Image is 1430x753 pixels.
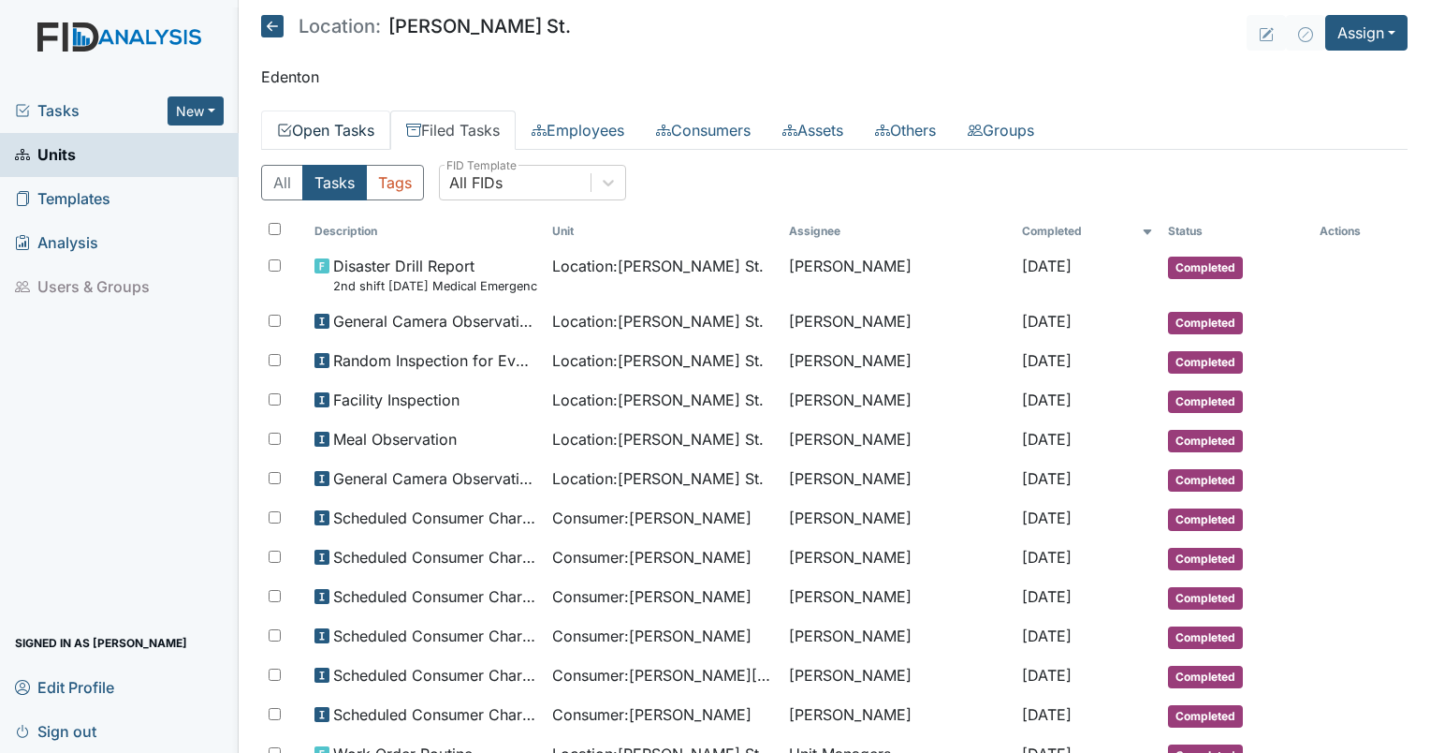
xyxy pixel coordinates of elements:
[15,628,187,657] span: Signed in as [PERSON_NAME]
[333,389,460,411] span: Facility Inspection
[1022,469,1072,488] span: [DATE]
[15,672,114,701] span: Edit Profile
[15,716,96,746] span: Sign out
[1022,587,1072,606] span: [DATE]
[781,578,1014,617] td: [PERSON_NAME]
[333,310,537,332] span: General Camera Observation
[1168,312,1243,334] span: Completed
[781,499,1014,539] td: [PERSON_NAME]
[552,428,764,450] span: Location : [PERSON_NAME] St.
[15,229,98,258] span: Analysis
[333,349,537,372] span: Random Inspection for Evening
[333,703,537,726] span: Scheduled Consumer Chart Review
[1168,469,1243,492] span: Completed
[552,310,764,332] span: Location : [PERSON_NAME] St.
[1022,509,1072,527] span: [DATE]
[333,664,537,687] span: Scheduled Consumer Chart Review
[781,617,1014,657] td: [PERSON_NAME]
[552,349,764,372] span: Location : [PERSON_NAME] St.
[1168,430,1243,452] span: Completed
[552,467,764,490] span: Location : [PERSON_NAME] St.
[552,703,751,726] span: Consumer : [PERSON_NAME]
[1022,351,1072,370] span: [DATE]
[781,381,1014,421] td: [PERSON_NAME]
[781,421,1014,460] td: [PERSON_NAME]
[333,546,537,568] span: Scheduled Consumer Chart Review
[366,165,424,200] button: Tags
[781,303,1014,342] td: [PERSON_NAME]
[269,223,281,235] input: Toggle All Rows Selected
[552,546,751,568] span: Consumer : [PERSON_NAME]
[766,111,859,150] a: Assets
[1022,666,1072,685] span: [DATE]
[859,111,952,150] a: Others
[261,111,390,150] a: Open Tasks
[552,389,764,411] span: Location : [PERSON_NAME] St.
[333,507,537,529] span: Scheduled Consumer Chart Review
[15,185,110,214] span: Templates
[952,111,1050,150] a: Groups
[1168,666,1243,688] span: Completed
[552,625,751,647] span: Consumer : [PERSON_NAME]
[449,171,503,194] div: All FIDs
[261,165,424,200] div: Type filter
[1022,627,1072,645] span: [DATE]
[781,342,1014,381] td: [PERSON_NAME]
[1160,215,1312,247] th: Toggle SortBy
[552,585,751,608] span: Consumer : [PERSON_NAME]
[781,215,1014,247] th: Assignee
[1168,391,1243,413] span: Completed
[1022,257,1072,275] span: [DATE]
[1312,215,1406,247] th: Actions
[390,111,516,150] a: Filed Tasks
[261,15,571,37] h5: [PERSON_NAME] St.
[15,140,76,170] span: Units
[333,585,537,608] span: Scheduled Consumer Chart Review
[1168,548,1243,570] span: Completed
[781,696,1014,735] td: [PERSON_NAME]
[781,539,1014,578] td: [PERSON_NAME]
[640,111,766,150] a: Consumers
[781,657,1014,696] td: [PERSON_NAME]
[1168,509,1243,531] span: Completed
[781,460,1014,499] td: [PERSON_NAME]
[1168,705,1243,728] span: Completed
[1168,257,1243,279] span: Completed
[168,96,224,125] button: New
[1022,430,1072,449] span: [DATE]
[1022,391,1072,409] span: [DATE]
[552,507,751,529] span: Consumer : [PERSON_NAME]
[15,99,168,122] a: Tasks
[1325,15,1408,51] button: Assign
[552,664,775,687] span: Consumer : [PERSON_NAME][DEMOGRAPHIC_DATA]
[545,215,782,247] th: Toggle SortBy
[307,215,545,247] th: Toggle SortBy
[302,165,367,200] button: Tasks
[1168,351,1243,374] span: Completed
[516,111,640,150] a: Employees
[1022,312,1072,331] span: [DATE]
[1022,705,1072,724] span: [DATE]
[333,467,537,490] span: General Camera Observation
[1014,215,1160,247] th: Toggle SortBy
[333,428,457,450] span: Meal Observation
[261,165,303,200] button: All
[1022,548,1072,567] span: [DATE]
[1168,587,1243,610] span: Completed
[333,625,537,647] span: Scheduled Consumer Chart Review
[333,277,537,295] small: 2nd shift [DATE] Medical Emergency
[1168,627,1243,649] span: Completed
[261,66,1408,88] p: Edenton
[333,255,537,295] span: Disaster Drill Report 2nd shift 10/12/25 Medical Emergency
[552,255,764,277] span: Location : [PERSON_NAME] St.
[781,247,1014,303] td: [PERSON_NAME]
[299,17,381,36] span: Location:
